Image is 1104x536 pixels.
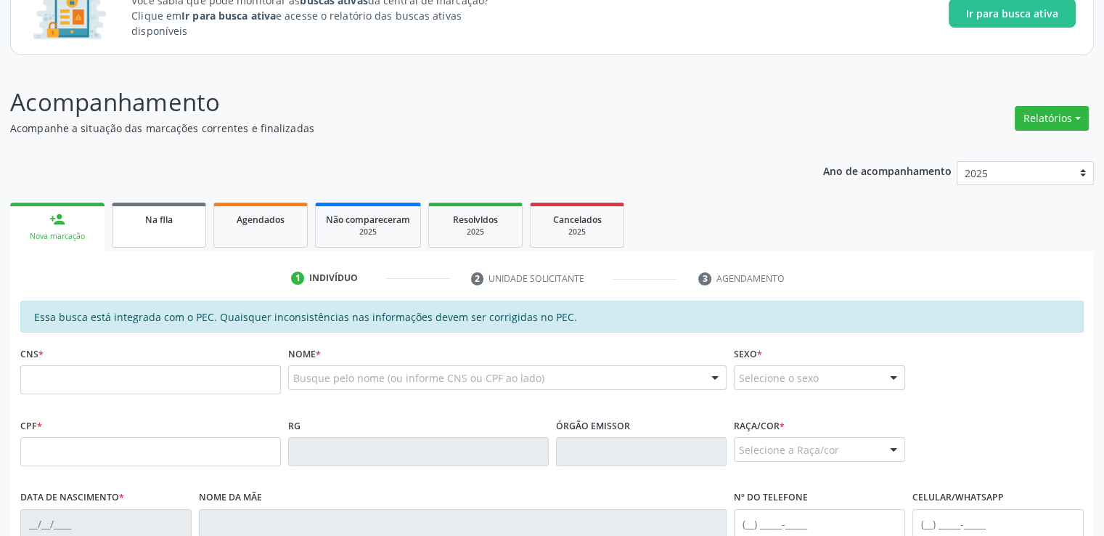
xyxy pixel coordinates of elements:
span: Agendados [237,214,285,226]
p: Acompanhe a situação das marcações correntes e finalizadas [10,121,769,136]
label: Nome da mãe [199,487,262,509]
div: Indivíduo [309,272,358,285]
span: Na fila [145,214,173,226]
label: Órgão emissor [556,415,630,437]
div: 2025 [439,227,512,237]
label: Raça/cor [734,415,785,437]
div: Essa busca está integrada com o PEC. Quaisquer inconsistências nas informações devem ser corrigid... [20,301,1084,333]
label: CPF [20,415,42,437]
button: Relatórios [1015,106,1089,131]
span: Resolvidos [453,214,498,226]
span: Cancelados [553,214,602,226]
p: Acompanhamento [10,84,769,121]
label: Nome [288,343,321,365]
div: 2025 [326,227,410,237]
div: 1 [291,272,304,285]
div: person_add [49,211,65,227]
span: Selecione a Raça/cor [739,442,839,458]
label: Celular/WhatsApp [912,487,1004,509]
strong: Ir para busca ativa [181,9,276,23]
span: Selecione o sexo [739,370,819,386]
label: CNS [20,343,44,365]
span: Não compareceram [326,214,410,226]
label: Data de nascimento [20,487,124,509]
span: Busque pelo nome (ou informe CNS ou CPF ao lado) [293,370,544,386]
label: RG [288,415,300,437]
label: Sexo [734,343,762,365]
p: Ano de acompanhamento [823,161,952,179]
div: Nova marcação [20,231,94,242]
label: Nº do Telefone [734,487,808,509]
div: 2025 [541,227,613,237]
span: Ir para busca ativa [966,6,1058,21]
